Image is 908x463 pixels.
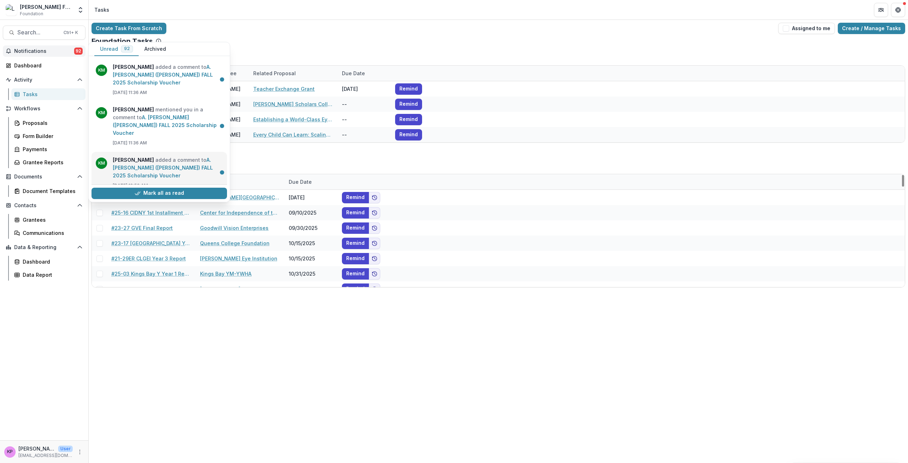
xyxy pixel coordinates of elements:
[92,5,112,15] nav: breadcrumb
[338,127,391,142] div: --
[113,157,213,178] a: A. [PERSON_NAME] ([PERSON_NAME]) FALL 2025 Scholarship Voucher
[74,48,83,55] span: 92
[369,268,380,280] button: Add to friends
[284,220,338,236] div: 09/30/2025
[11,88,85,100] a: Tasks
[20,3,73,11] div: [PERSON_NAME] Fund for the Blind
[3,60,85,71] a: Dashboard
[395,99,422,110] button: Remind
[342,283,369,295] button: Remind
[253,85,315,93] a: Teacher Exchange Grant
[3,200,85,211] button: Open Contacts
[342,222,369,234] button: Remind
[17,29,59,36] span: Search...
[11,143,85,155] a: Payments
[11,130,85,142] a: Form Builder
[369,192,380,203] button: Add to friends
[3,45,85,57] button: Notifications92
[14,48,74,54] span: Notifications
[369,253,380,264] button: Add to friends
[395,129,422,140] button: Remind
[253,100,333,108] a: [PERSON_NAME] Scholars College to Career Program
[253,116,333,123] a: Establishing a World-Class Eye Care Training and Learning Center in [GEOGRAPHIC_DATA] - 87560551
[891,3,905,17] button: Get Help
[196,174,284,189] div: Entity
[23,90,80,98] div: Tasks
[200,255,277,262] a: [PERSON_NAME] Eye Institution
[11,185,85,197] a: Document Templates
[23,229,80,237] div: Communications
[124,46,130,51] span: 92
[76,3,85,17] button: Open entity switcher
[11,269,85,281] a: Data Report
[200,285,280,293] a: [PERSON_NAME] International (HKI)
[113,106,223,137] p: mentioned you in a comment to
[11,214,85,226] a: Grantees
[14,62,80,69] div: Dashboard
[20,11,43,17] span: Foundation
[3,103,85,114] button: Open Workflows
[338,66,391,81] div: Due Date
[11,156,85,168] a: Grantee Reports
[14,203,74,209] span: Contacts
[23,187,80,195] div: Document Templates
[284,236,338,251] div: 10/15/2025
[395,114,422,125] button: Remind
[111,239,192,247] a: #23-17 [GEOGRAPHIC_DATA] Year 2 Report
[18,445,55,452] p: [PERSON_NAME]
[200,209,280,216] a: Center for Independence of the Disabled, [US_STATE]
[111,285,175,293] a: #23-29 HKI Year 2 Report
[369,207,380,219] button: Add to friends
[23,271,80,279] div: Data Report
[369,222,380,234] button: Add to friends
[11,256,85,268] a: Dashboard
[342,253,369,264] button: Remind
[342,192,369,203] button: Remind
[62,29,79,37] div: Ctrl + K
[23,145,80,153] div: Payments
[284,205,338,220] div: 09/10/2025
[58,446,73,452] p: User
[200,239,270,247] a: Queens College Foundation
[284,266,338,281] div: 10/31/2025
[369,238,380,249] button: Add to friends
[284,174,338,189] div: Due Date
[342,268,369,280] button: Remind
[3,74,85,86] button: Open Activity
[3,242,85,253] button: Open Data & Reporting
[14,77,74,83] span: Activity
[14,174,74,180] span: Documents
[874,3,888,17] button: Partners
[249,66,338,81] div: Related Proposal
[23,159,80,166] div: Grantee Reports
[3,171,85,182] button: Open Documents
[111,270,192,277] a: #25-03 Kings Bay Y Year 1 Report
[14,106,74,112] span: Workflows
[113,63,223,87] p: added a comment to
[92,23,166,34] a: Create Task From Scratch
[111,209,192,216] a: #25-16 CIDNY 1st Installment Acknowledgement by [PERSON_NAME]
[111,255,186,262] a: #21-29ER CLGEI Year 3 Report
[338,112,391,127] div: --
[113,64,213,86] a: A. [PERSON_NAME] ([PERSON_NAME]) FALL 2025 Scholarship Voucher
[23,216,80,224] div: Grantees
[200,224,268,232] a: Goodwill Vision Enterprises
[338,97,391,112] div: --
[342,238,369,249] button: Remind
[284,281,338,297] div: 10/31/2025
[113,114,217,136] a: A. [PERSON_NAME] ([PERSON_NAME]) FALL 2025 Scholarship Voucher
[139,42,172,56] button: Archived
[76,448,84,456] button: More
[18,452,73,459] p: [EMAIL_ADDRESS][DOMAIN_NAME]
[249,70,300,77] div: Related Proposal
[23,258,80,265] div: Dashboard
[3,26,85,40] button: Search...
[200,270,251,277] a: Kings Bay YM-YWHA
[338,70,369,77] div: Due Date
[23,119,80,127] div: Proposals
[111,224,173,232] a: #23-27 GVE Final Report
[23,132,80,140] div: Form Builder
[94,6,109,13] div: Tasks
